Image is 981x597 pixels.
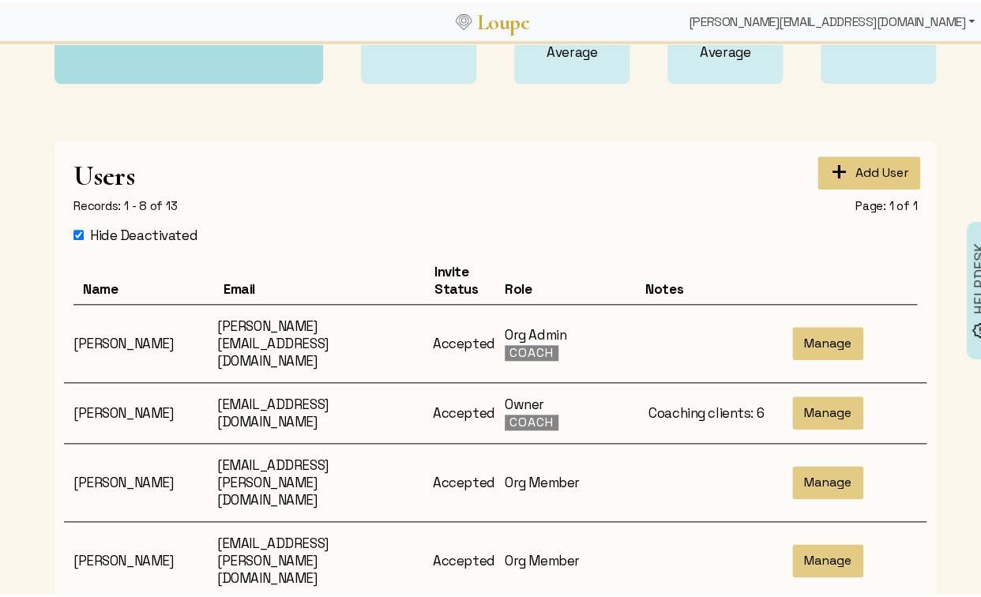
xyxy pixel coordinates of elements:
[423,549,495,566] div: Accepted
[214,277,425,295] div: Email
[73,195,177,211] div: Records: 1 - 8 of 13
[636,277,776,295] div: Notes
[208,392,423,427] div: [EMAIL_ADDRESS][DOMAIN_NAME]
[792,463,863,496] button: Manage
[792,541,863,574] button: Manage
[817,153,920,186] button: +Add User
[423,332,495,349] div: Accepted
[423,471,495,488] div: Accepted
[495,277,636,295] div: Role
[682,3,981,35] div: [PERSON_NAME][EMAIL_ADDRESS][DOMAIN_NAME]
[208,453,423,505] div: [EMAIL_ADDRESS][PERSON_NAME][DOMAIN_NAME]
[472,5,535,34] a: Loupe
[829,169,855,171] span: +
[64,401,208,419] div: [PERSON_NAME]
[64,471,208,488] div: [PERSON_NAME]
[792,324,863,357] button: Manage
[639,401,783,419] div: Coaching clients: 6
[495,549,639,566] div: Org Member
[425,260,495,295] div: Invite Status
[73,156,917,189] h1: Users
[208,314,423,366] div: [PERSON_NAME][EMAIL_ADDRESS][DOMAIN_NAME]
[456,11,472,27] img: Loupe Logo
[64,549,208,566] div: [PERSON_NAME]
[495,323,639,358] div: Org Admin
[505,342,558,358] span: Coach
[423,401,495,419] div: Accepted
[495,392,639,427] div: Owner
[505,411,558,427] span: Coach
[495,471,639,488] div: Org Member
[792,393,863,426] button: Manage
[208,531,423,584] div: [EMAIL_ADDRESS][PERSON_NAME][DOMAIN_NAME]
[73,277,214,295] div: Name
[855,195,917,211] div: Page: 1 of 1
[64,332,208,349] div: [PERSON_NAME]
